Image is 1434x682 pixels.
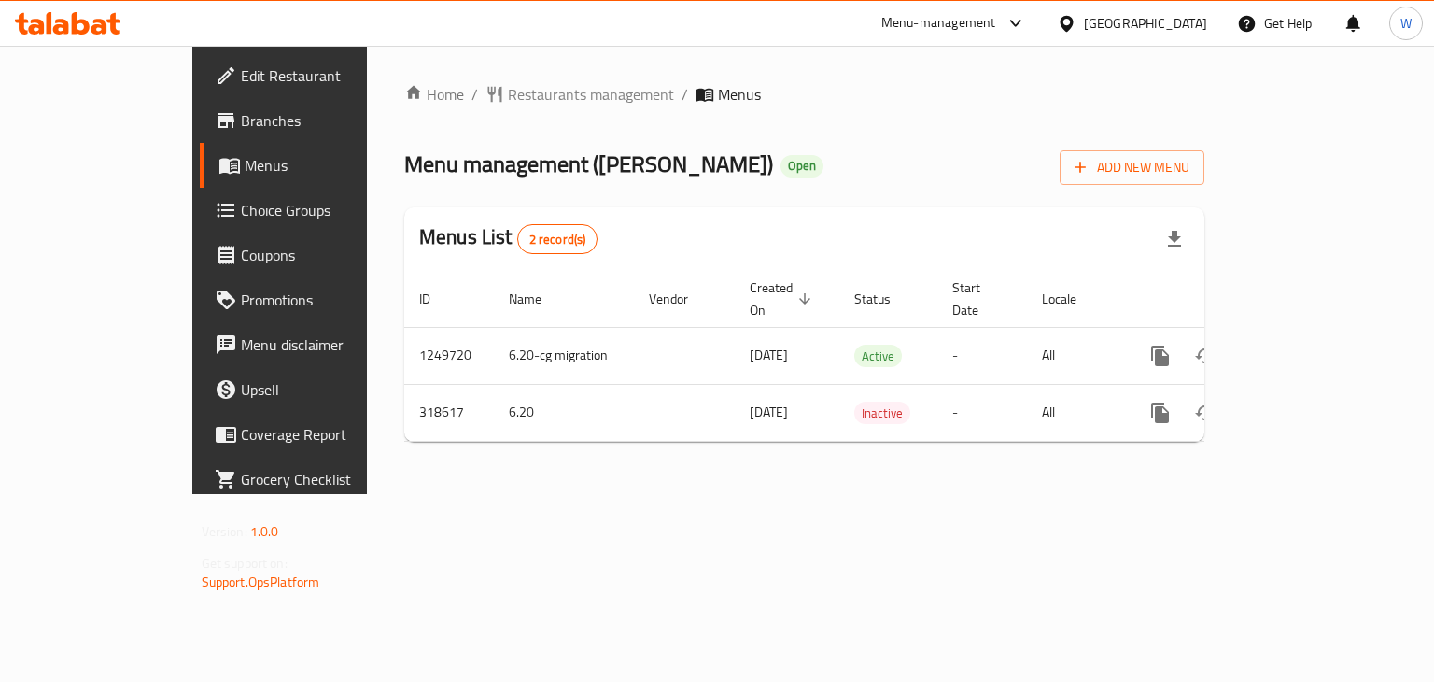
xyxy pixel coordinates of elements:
span: Inactive [854,403,910,424]
button: more [1138,334,1183,378]
span: Grocery Checklist [241,468,417,490]
div: Menu-management [881,12,996,35]
a: Restaurants management [485,83,674,106]
span: Restaurants management [508,83,674,106]
span: Get support on: [202,551,288,575]
div: Total records count [517,224,598,254]
button: Add New Menu [1060,150,1204,185]
span: Coverage Report [241,423,417,446]
span: Branches [241,109,417,132]
a: Menu disclaimer [200,322,432,367]
span: Name [509,288,566,310]
a: Menus [200,143,432,188]
span: ID [419,288,455,310]
td: 6.20 [494,384,634,441]
a: Promotions [200,277,432,322]
span: Menu management ( [PERSON_NAME] ) [404,143,773,185]
span: [DATE] [750,400,788,424]
span: Add New Menu [1075,156,1189,179]
a: Grocery Checklist [200,457,432,502]
span: Locale [1042,288,1101,310]
a: Choice Groups [200,188,432,233]
span: Promotions [241,289,417,311]
span: Edit Restaurant [241,64,417,87]
td: All [1027,384,1123,441]
span: Coupons [241,244,417,266]
li: / [471,83,478,106]
td: - [937,327,1027,384]
th: Actions [1123,271,1332,328]
td: 318617 [404,384,494,441]
h2: Menus List [419,223,597,254]
a: Edit Restaurant [200,53,432,98]
a: Upsell [200,367,432,412]
a: Coverage Report [200,412,432,457]
span: Open [780,158,823,174]
div: [GEOGRAPHIC_DATA] [1084,13,1207,34]
span: Menus [245,154,417,177]
td: - [937,384,1027,441]
span: Menus [718,83,761,106]
span: Choice Groups [241,199,417,221]
span: 2 record(s) [518,231,597,249]
nav: breadcrumb [404,83,1204,106]
button: Change Status [1183,391,1228,435]
a: Coupons [200,233,432,277]
a: Support.OpsPlatform [202,570,320,594]
button: more [1138,391,1183,435]
div: Export file [1152,217,1197,262]
span: Vendor [649,288,712,310]
td: All [1027,327,1123,384]
span: Active [854,346,902,367]
a: Branches [200,98,432,143]
div: Open [780,155,823,178]
span: Status [854,288,915,310]
span: Menu disclaimer [241,334,417,356]
td: 1249720 [404,327,494,384]
span: W [1400,13,1412,34]
li: / [682,83,688,106]
div: Inactive [854,402,910,424]
span: Created On [750,277,817,321]
span: Version: [202,519,247,544]
span: 1.0.0 [250,519,279,544]
span: Start Date [952,277,1005,321]
a: Home [404,83,464,106]
td: 6.20-cg migration [494,327,634,384]
span: [DATE] [750,343,788,367]
span: Upsell [241,378,417,401]
table: enhanced table [404,271,1332,442]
